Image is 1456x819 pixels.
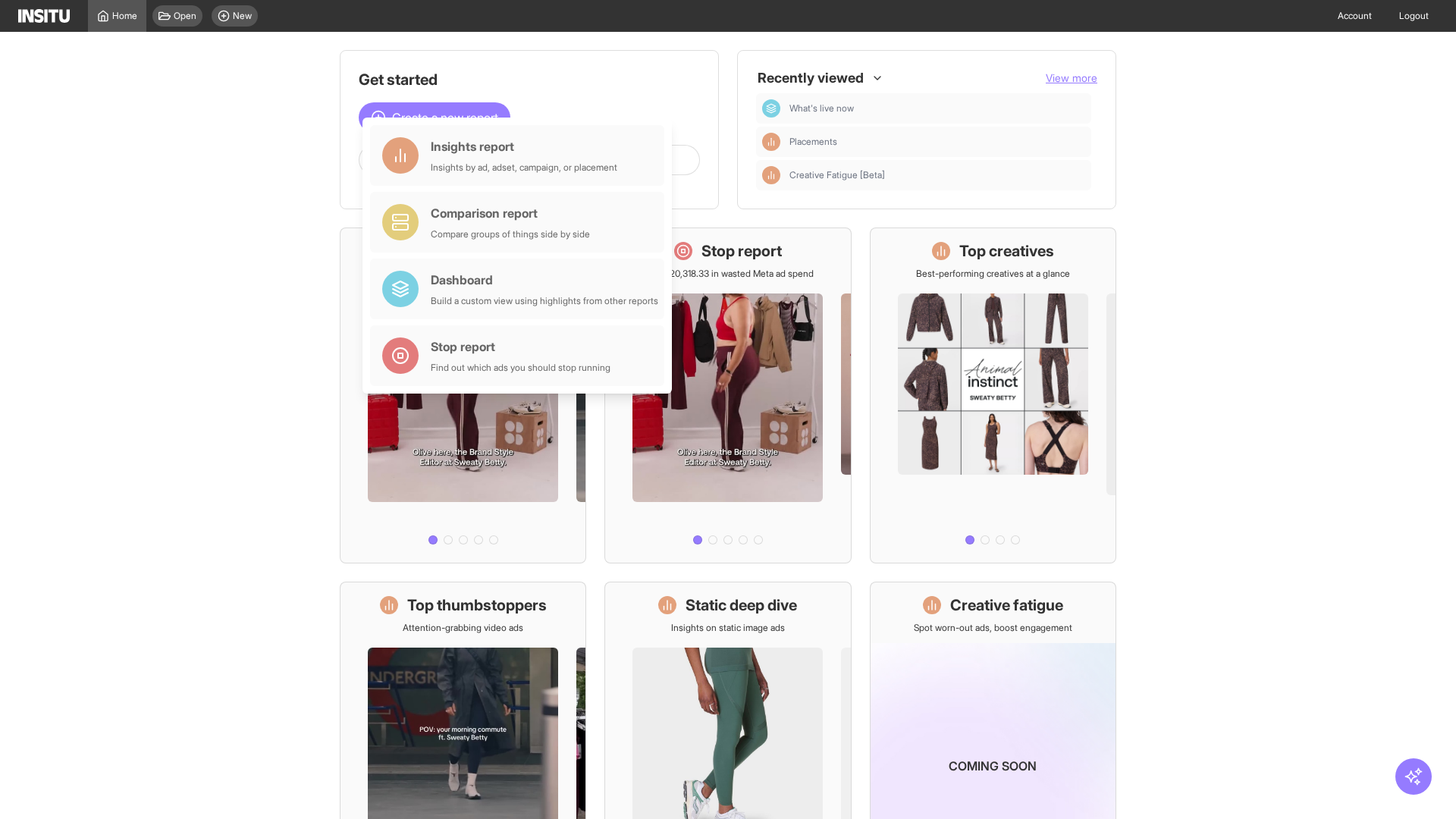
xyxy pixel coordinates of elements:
span: Create a new report [392,108,498,127]
span: Creative Fatigue [Beta] [789,169,1085,181]
div: Compare groups of things side by side [431,228,590,240]
h1: Get started [359,69,700,90]
a: Stop reportSave £20,318.33 in wasted Meta ad spend [604,227,851,563]
a: What's live nowSee all active ads instantly [340,227,586,563]
h1: Top creatives [959,240,1054,262]
div: Comparison report [431,204,590,222]
p: Save £20,318.33 in wasted Meta ad spend [642,268,814,280]
button: Create a new report [359,102,510,133]
div: Insights [762,133,780,151]
span: New [233,10,252,22]
p: Insights on static image ads [671,622,785,634]
h1: Top thumbstoppers [407,595,547,616]
div: Dashboard [762,99,780,118]
p: Attention-grabbing video ads [403,622,523,634]
div: Insights [762,166,780,184]
button: View more [1046,71,1097,86]
a: Top creativesBest-performing creatives at a glance [870,227,1116,563]
span: Home [112,10,137,22]
div: Build a custom view using highlights from other reports [431,295,658,307]
div: Stop report [431,337,610,356]
img: Logo [18,9,70,23]
div: Dashboard [431,271,658,289]
h1: Stop report [701,240,782,262]
span: Creative Fatigue [Beta] [789,169,885,181]
span: View more [1046,71,1097,84]
div: Insights report [431,137,617,155]
p: Best-performing creatives at a glance [916,268,1070,280]
h1: Static deep dive [686,595,797,616]
span: What's live now [789,102,1085,115]
span: Placements [789,136,837,148]
span: Open [174,10,196,22]
span: Placements [789,136,1085,148]
div: Insights by ad, adset, campaign, or placement [431,162,617,174]
div: Find out which ads you should stop running [431,362,610,374]
span: What's live now [789,102,854,115]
